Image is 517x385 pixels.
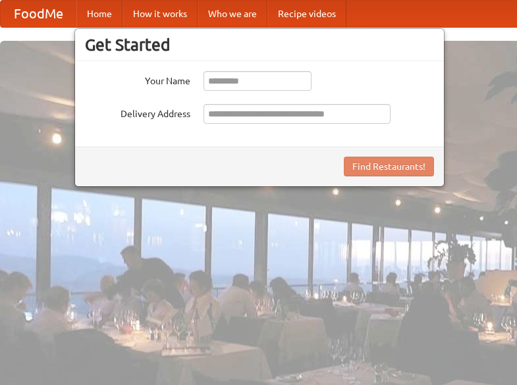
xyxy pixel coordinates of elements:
[267,1,346,27] a: Recipe videos
[85,71,190,88] label: Your Name
[85,104,190,120] label: Delivery Address
[1,1,76,27] a: FoodMe
[85,35,434,55] h3: Get Started
[198,1,267,27] a: Who we are
[76,1,122,27] a: Home
[122,1,198,27] a: How it works
[344,157,434,176] button: Find Restaurants!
